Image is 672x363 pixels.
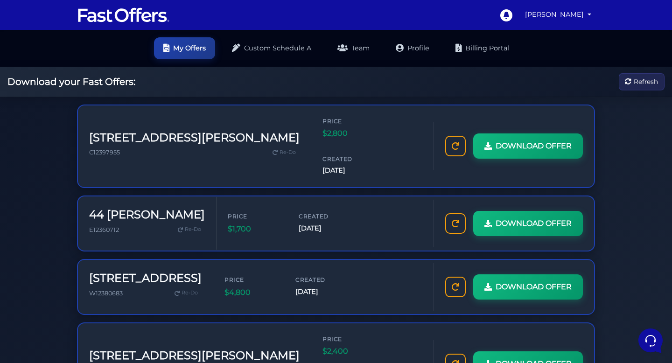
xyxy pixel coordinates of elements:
[28,290,44,299] p: Home
[328,37,379,59] a: Team
[228,223,284,235] span: $1,700
[147,67,172,76] p: 6 mo ago
[89,290,123,297] span: W12380683
[145,290,157,299] p: Help
[7,7,157,37] h2: Hello [PERSON_NAME] 👋
[7,277,65,299] button: Home
[80,290,107,299] p: Messages
[174,223,205,236] a: Re-Do
[39,78,142,88] p: You: okay sounds good thank you.
[182,289,198,297] span: Re-Do
[473,211,583,236] a: DOWNLOAD OFFER
[496,217,572,230] span: DOWNLOAD OFFER
[223,37,321,59] a: Custom Schedule A
[39,67,142,77] span: Aura
[322,127,378,140] span: $2,800
[185,225,201,234] span: Re-Do
[67,101,131,108] span: Start a Conversation
[322,335,378,343] span: Price
[11,63,175,91] a: AuraYou:okay sounds good thank you.6 mo ago
[322,345,378,357] span: $2,400
[634,77,658,87] span: Refresh
[7,76,135,87] h2: Download your Fast Offers:
[228,212,284,221] span: Price
[89,131,300,145] h3: [STREET_ADDRESS][PERSON_NAME]
[496,281,572,293] span: DOWNLOAD OFFER
[65,277,122,299] button: Messages
[619,73,665,91] button: Refresh
[322,165,378,176] span: [DATE]
[154,37,215,59] a: My Offers
[473,133,583,159] a: DOWNLOAD OFFER
[89,226,119,233] span: E12360712
[122,277,179,299] button: Help
[224,275,280,284] span: Price
[15,52,76,60] span: Your Conversations
[269,147,300,159] a: Re-Do
[116,133,172,140] a: Open Help Center
[89,149,120,156] span: C12397955
[151,52,172,60] a: See all
[473,274,583,300] a: DOWNLOAD OFFER
[446,37,518,59] a: Billing Portal
[224,286,280,299] span: $4,800
[89,349,300,363] h3: [STREET_ADDRESS][PERSON_NAME]
[295,286,351,297] span: [DATE]
[171,287,202,299] a: Re-Do
[295,275,351,284] span: Created
[15,95,172,114] button: Start a Conversation
[496,140,572,152] span: DOWNLOAD OFFER
[386,37,439,59] a: Profile
[21,153,153,162] input: Search for an Article...
[322,117,378,126] span: Price
[521,6,595,24] a: [PERSON_NAME]
[322,154,378,163] span: Created
[637,327,665,355] iframe: Customerly Messenger Launcher
[15,68,34,87] img: dark
[89,208,205,222] h3: 44 [PERSON_NAME]
[299,212,355,221] span: Created
[89,272,202,285] h3: [STREET_ADDRESS]
[280,148,296,157] span: Re-Do
[299,223,355,234] span: [DATE]
[15,133,63,140] span: Find an Answer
